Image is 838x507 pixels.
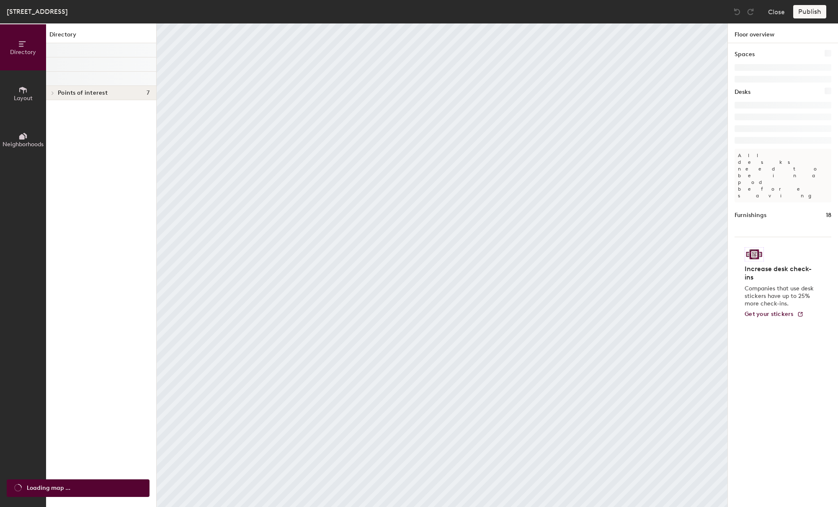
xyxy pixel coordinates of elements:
button: Close [768,5,785,18]
span: 7 [147,90,150,96]
span: Get your stickers [745,310,794,318]
h1: Directory [46,30,156,43]
h1: 18 [826,211,831,220]
canvas: Map [157,23,727,507]
img: Sticker logo [745,247,764,261]
p: All desks need to be in a pod before saving [735,149,831,202]
span: Layout [14,95,33,102]
span: Neighborhoods [3,141,44,148]
h1: Furnishings [735,211,766,220]
span: Points of interest [58,90,108,96]
h4: Increase desk check-ins [745,265,816,282]
span: Directory [10,49,36,56]
h1: Desks [735,88,750,97]
div: [STREET_ADDRESS] [7,6,68,17]
span: Loading map ... [27,484,70,493]
h1: Floor overview [728,23,838,43]
h1: Spaces [735,50,755,59]
p: Companies that use desk stickers have up to 25% more check-ins. [745,285,816,308]
img: Redo [746,8,755,16]
img: Undo [733,8,741,16]
a: Get your stickers [745,311,804,318]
